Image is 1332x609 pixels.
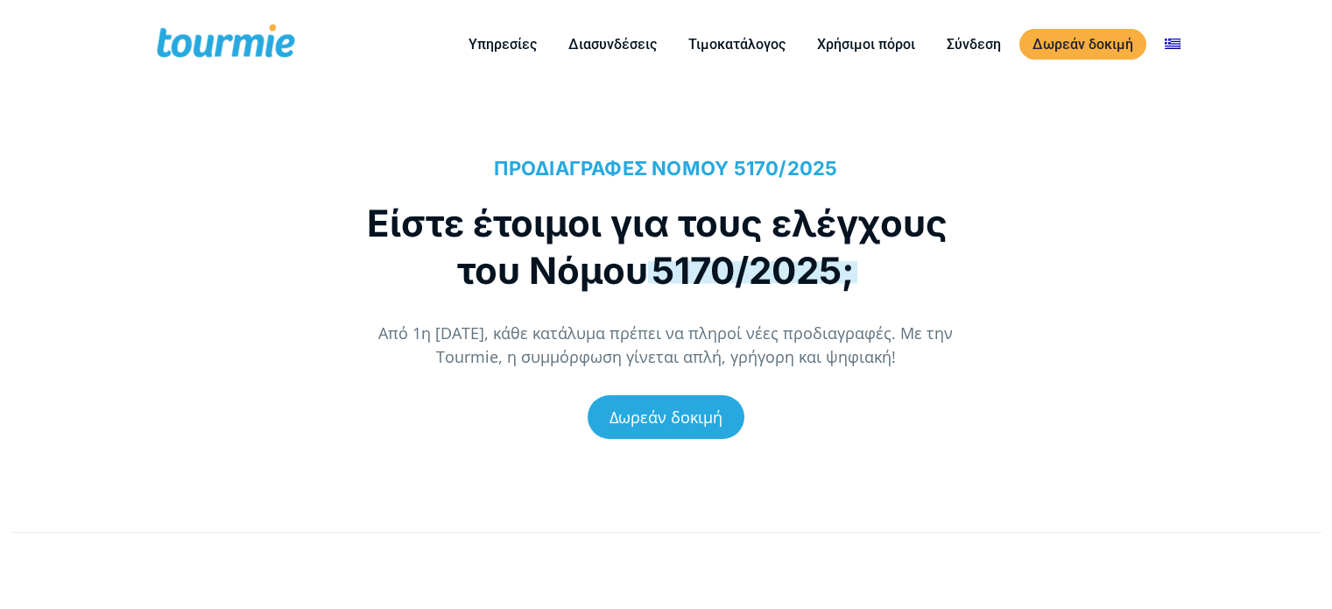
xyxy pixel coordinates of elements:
span: 5170/2025; [648,248,857,293]
a: Δωρεάν δοκιμή [1019,29,1146,60]
a: Τιμοκατάλογος [675,33,799,55]
h1: Είστε έτοιμοι για τους ελέγχους του Νόμου [349,200,966,294]
a: Σύνδεση [934,33,1014,55]
span: ΠΡΟΔΙΑΓΡΑΦΕΣ ΝΟΜΟΥ 5170/2025 [494,157,837,180]
a: Διασυνδέσεις [555,33,670,55]
a: Υπηρεσίες [455,33,550,55]
a: Δωρεάν δοκιμή [588,395,744,439]
p: Από 1η [DATE], κάθε κατάλυμα πρέπει να πληροί νέες προδιαγραφές. Με την Tourmie, η συμμόρφωση γίν... [349,322,983,369]
a: Χρήσιμοι πόροι [804,33,928,55]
